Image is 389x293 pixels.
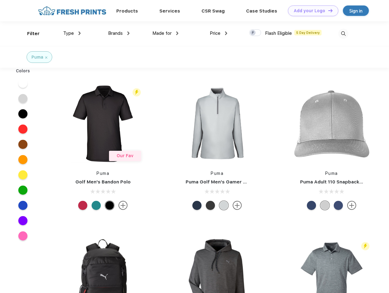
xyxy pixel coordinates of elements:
[118,201,128,210] img: more.svg
[62,83,144,164] img: func=resize&h=266
[92,201,101,210] div: Green Lagoon
[152,31,172,36] span: Made for
[116,8,138,14] a: Products
[63,31,74,36] span: Type
[75,179,131,185] a: Golf Men's Bandon Polo
[349,7,362,14] div: Sign in
[347,201,356,210] img: more.svg
[294,8,325,13] div: Add your Logo
[36,5,108,16] img: fo%20logo%202.webp
[78,31,81,35] img: dropdown.png
[338,29,348,39] img: desktop_search.svg
[206,201,215,210] div: Puma Black
[320,201,329,210] div: Quarry Brt Whit
[31,54,43,60] div: Puma
[211,171,224,176] a: Puma
[186,179,282,185] a: Puma Golf Men's Gamer Golf Quarter-Zip
[127,31,129,35] img: dropdown.png
[225,31,227,35] img: dropdown.png
[325,171,338,176] a: Puma
[133,88,141,96] img: flash_active_toggle.svg
[265,31,292,36] span: Flash Eligible
[11,68,35,74] div: Colors
[108,31,123,36] span: Brands
[117,153,133,158] span: Our Fav
[334,201,343,210] div: Peacoat Qut Shd
[78,201,87,210] div: Ski Patrol
[328,9,333,12] img: DT
[291,83,372,164] img: func=resize&h=266
[294,30,322,35] span: 5 Day Delivery
[307,201,316,210] div: Peacoat with Qut Shd
[176,31,178,35] img: dropdown.png
[202,8,225,14] a: CSR Swag
[45,56,47,59] img: filter_cancel.svg
[96,171,109,176] a: Puma
[343,5,369,16] a: Sign in
[105,201,114,210] div: Puma Black
[159,8,180,14] a: Services
[176,83,258,164] img: func=resize&h=266
[219,201,228,210] div: High Rise
[361,242,369,250] img: flash_active_toggle.svg
[27,30,40,37] div: Filter
[210,31,220,36] span: Price
[233,201,242,210] img: more.svg
[192,201,202,210] div: Navy Blazer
